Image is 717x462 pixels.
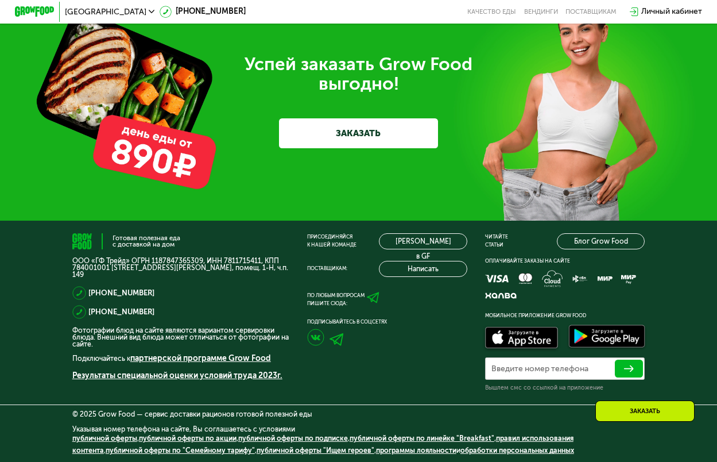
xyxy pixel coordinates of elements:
a: [PERSON_NAME] в GF [379,233,467,249]
div: Поставщикам: [307,265,347,273]
a: программы лояльности [376,446,456,455]
div: Подписывайтесь в соцсетях [307,318,467,326]
a: публичной оферты "Ищем героев" [257,446,374,455]
a: [PHONE_NUMBER] [160,6,246,18]
div: Присоединяйся к нашей команде [307,233,356,249]
div: Заказать [595,401,695,422]
button: Написать [379,261,467,277]
div: Успей заказать Grow Food выгодно! [80,55,637,94]
a: [PHONE_NUMBER] [88,287,154,299]
div: Читайте статьи [485,233,508,249]
a: Результаты специальной оценки условий труда 2023г. [72,371,282,380]
span: [GEOGRAPHIC_DATA] [65,8,146,16]
a: публичной оферты [72,434,137,442]
img: Доступно в Google Play [566,323,648,352]
p: ООО «ГФ Трейд» ОГРН 1187847365309, ИНН 7811715411, КПП 784001001 [STREET_ADDRESS][PERSON_NAME], п... [72,257,289,278]
p: Подключайтесь к [72,353,289,365]
a: публичной оферты по подписке [238,434,348,442]
div: © 2025 Grow Food — сервис доставки рационов готовой полезной еды [72,411,645,418]
a: публичной оферты по "Семейному тарифу" [106,446,255,455]
div: Вышлем смс со ссылкой на приложение [485,384,645,392]
div: Оплачивайте заказы на сайте [485,257,645,265]
label: Введите номер телефона [491,366,588,372]
p: Фотографии блюд на сайте являются вариантом сервировки блюда. Внешний вид блюда может отличаться ... [72,327,289,348]
a: ЗАКАЗАТЬ [279,118,439,148]
span: , , , , , , , и [72,434,574,455]
a: [PHONE_NUMBER] [88,306,154,318]
div: Личный кабинет [641,6,702,18]
a: публичной оферты по акции [139,434,237,442]
div: По любым вопросам пишите сюда: [307,292,365,308]
a: Вендинги [524,8,558,16]
a: Качество еды [467,8,516,16]
div: поставщикам [565,8,617,16]
div: Указывая номер телефона на сайте, Вы соглашаетесь с условиями [72,426,645,461]
a: Блог Grow Food [557,233,645,249]
a: партнерской программе Grow Food [130,353,271,363]
div: Мобильное приложение Grow Food [485,312,645,320]
a: публичной оферты по линейке "Breakfast" [350,434,494,442]
div: Готовая полезная еда с доставкой на дом [113,235,180,248]
a: обработки персональных данных [460,446,574,455]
